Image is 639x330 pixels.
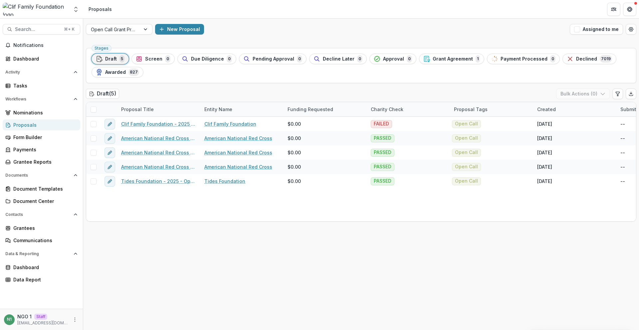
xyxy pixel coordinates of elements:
[86,89,119,98] h2: Draft ( 5 )
[284,102,367,116] div: Funding Requested
[3,40,80,51] button: Notifications
[86,4,114,14] nav: breadcrumb
[533,102,616,116] div: Created
[89,6,112,13] div: Proposals
[620,120,625,127] div: --
[105,119,115,129] button: edit
[570,24,623,35] button: Assigned to me
[200,102,284,116] div: Entity Name
[537,178,552,185] div: [DATE]
[13,146,75,153] div: Payments
[3,94,80,104] button: Open Workflows
[450,102,533,116] div: Proposal Tags
[576,56,597,62] span: Declined
[204,178,245,185] a: Tides Foundation
[357,55,362,63] span: 0
[34,314,47,320] p: Staff
[288,178,301,185] span: $0.00
[63,26,76,33] div: ⌘ + K
[121,149,196,156] a: American National Red Cross - 2025 - Open Call Grant Application
[556,88,610,99] button: Bulk Actions (0)
[71,3,81,16] button: Open entity switcher
[626,88,636,99] button: Export table data
[204,149,272,156] a: American National Red Cross
[95,46,108,51] span: Stages
[550,55,555,63] span: 0
[71,316,79,324] button: More
[323,56,354,62] span: Decline Later
[17,320,68,326] p: [EMAIL_ADDRESS][DOMAIN_NAME]
[288,135,301,142] span: $0.00
[626,24,636,35] button: Open table manager
[487,54,560,64] button: Payment Processed0
[5,70,71,75] span: Activity
[117,102,200,116] div: Proposal Title
[562,54,616,64] button: Declined7019
[131,54,175,64] button: Screen0
[5,97,71,101] span: Workflows
[3,67,80,78] button: Open Activity
[13,109,75,116] div: Nominations
[105,70,126,75] span: Awarded
[200,106,236,113] div: Entity Name
[3,196,80,207] a: Document Center
[623,3,636,16] button: Get Help
[288,120,301,127] span: $0.00
[204,163,272,170] a: American National Red Cross
[13,43,78,48] span: Notifications
[3,156,80,167] a: Grantee Reports
[3,274,80,285] a: Data Report
[3,209,80,220] button: Open Contacts
[5,173,71,178] span: Documents
[533,106,560,113] div: Created
[374,135,391,141] span: PASSED
[105,147,115,158] button: edit
[13,121,75,128] div: Proposals
[155,24,204,35] button: New Proposal
[374,121,389,127] span: FAILED
[374,150,391,155] span: PASSED
[204,120,256,127] a: Clif Family Foundation
[620,149,625,156] div: --
[607,3,620,16] button: Partners
[227,55,232,63] span: 0
[367,102,450,116] div: Charity Check
[383,56,404,62] span: Approval
[600,55,612,63] span: 7019
[374,164,391,170] span: PASSED
[13,158,75,165] div: Grantee Reports
[13,276,75,283] div: Data Report
[288,149,301,156] span: $0.00
[3,119,80,130] a: Proposals
[374,178,391,184] span: PASSED
[92,67,143,78] button: Awarded827
[105,133,115,144] button: edit
[3,3,69,16] img: Clif Family Foundation logo
[7,317,12,322] div: NGO 1
[419,54,484,64] button: Grant Agreement1
[239,54,307,64] button: Pending Approval0
[13,198,75,205] div: Document Center
[3,107,80,118] a: Nominations
[3,53,80,64] a: Dashboard
[407,55,412,63] span: 0
[105,176,115,187] button: edit
[450,106,492,113] div: Proposal Tags
[13,55,75,62] div: Dashboard
[253,56,294,62] span: Pending Approval
[13,225,75,232] div: Grantees
[5,212,71,217] span: Contacts
[13,134,75,141] div: Form Builder
[105,56,117,62] span: Draft
[13,185,75,192] div: Document Templates
[3,24,80,35] button: Search...
[3,248,80,259] button: Open Data & Reporting
[17,313,32,320] p: NGO 1
[165,55,170,63] span: 0
[369,54,416,64] button: Approval0
[537,163,552,170] div: [DATE]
